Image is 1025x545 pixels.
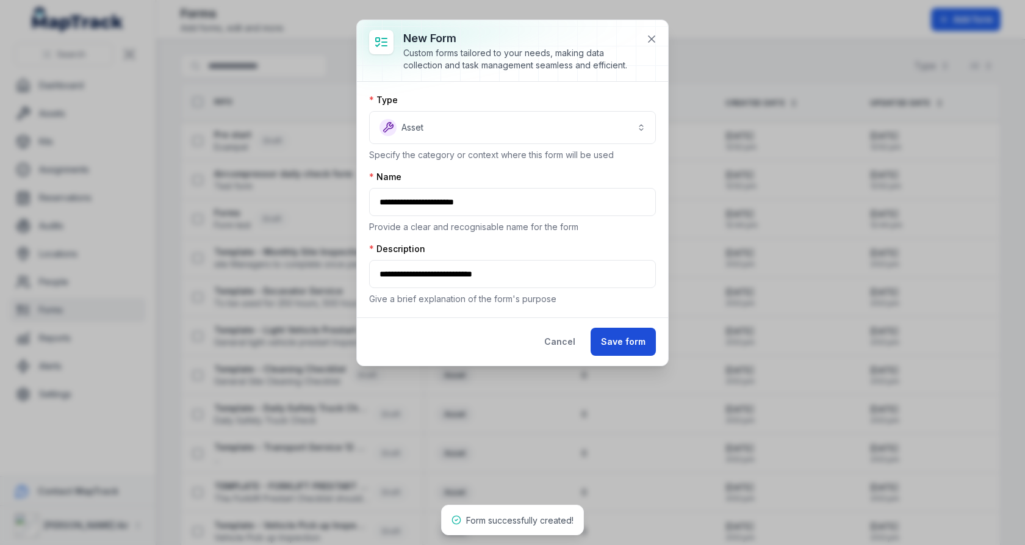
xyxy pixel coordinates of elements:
p: Specify the category or context where this form will be used [369,149,656,161]
button: Save form [591,328,656,356]
button: Cancel [534,328,586,356]
p: Provide a clear and recognisable name for the form [369,221,656,233]
span: Form successfully created! [466,515,574,525]
label: Type [369,94,398,106]
button: Asset [369,111,656,144]
label: Name [369,171,401,183]
label: Description [369,243,425,255]
h3: New form [403,30,636,47]
div: Custom forms tailored to your needs, making data collection and task management seamless and effi... [403,47,636,71]
p: Give a brief explanation of the form's purpose [369,293,656,305]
